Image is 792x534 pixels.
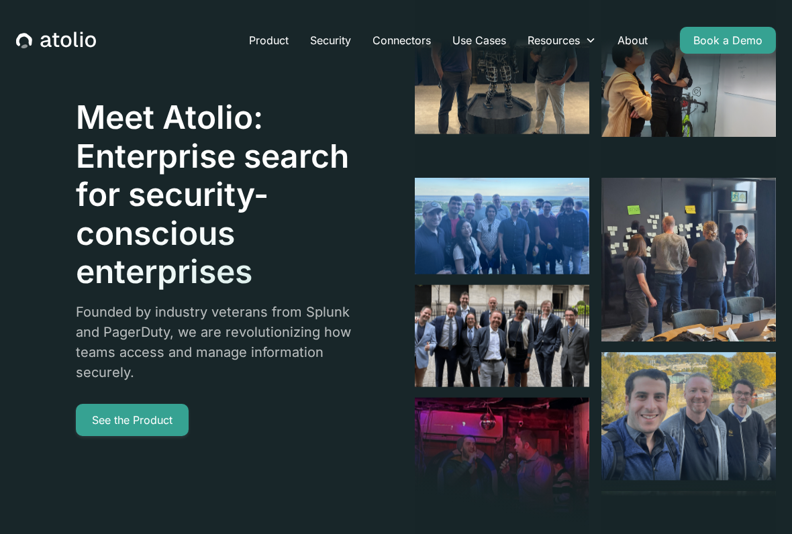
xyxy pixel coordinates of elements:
[601,156,776,341] img: image
[76,302,368,382] p: Founded by industry veterans from Splunk and PagerDuty, we are revolutionizing how teams access a...
[528,32,580,48] div: Resources
[415,284,589,387] img: image
[607,27,658,54] a: About
[601,352,776,480] img: image
[517,27,607,54] div: Resources
[16,32,96,49] a: home
[299,27,362,54] a: Security
[76,98,368,291] h1: Meet Atolio: Enterprise search for security-conscious enterprises
[442,27,517,54] a: Use Cases
[238,27,299,54] a: Product
[415,145,589,274] img: image
[76,404,189,436] a: See the Product
[362,27,442,54] a: Connectors
[680,27,776,54] a: Book a Demo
